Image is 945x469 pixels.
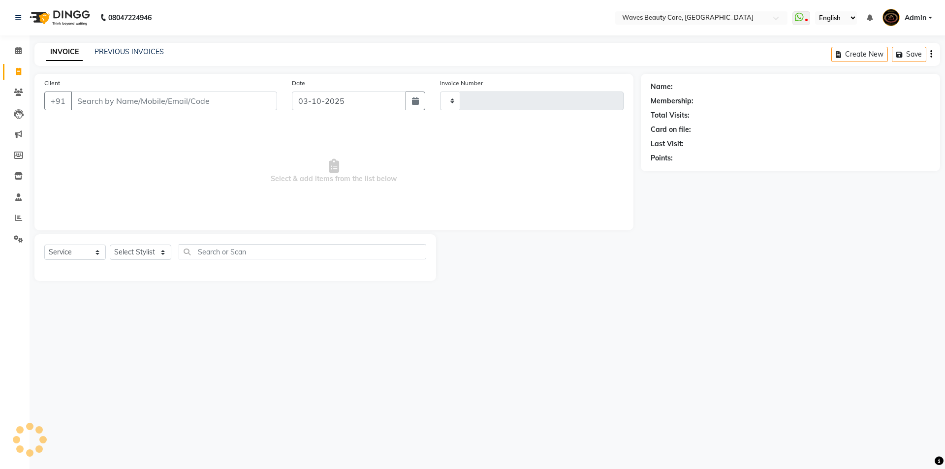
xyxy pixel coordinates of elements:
[831,47,888,62] button: Create New
[94,47,164,56] a: PREVIOUS INVOICES
[44,122,624,220] span: Select & add items from the list below
[108,4,152,31] b: 08047224946
[651,96,693,106] div: Membership:
[179,244,426,259] input: Search or Scan
[440,79,483,88] label: Invoice Number
[651,110,690,121] div: Total Visits:
[44,79,60,88] label: Client
[651,153,673,163] div: Points:
[651,125,691,135] div: Card on file:
[292,79,305,88] label: Date
[25,4,93,31] img: logo
[892,47,926,62] button: Save
[651,139,684,149] div: Last Visit:
[905,13,926,23] span: Admin
[882,9,900,26] img: Admin
[651,82,673,92] div: Name:
[71,92,277,110] input: Search by Name/Mobile/Email/Code
[44,92,72,110] button: +91
[46,43,83,61] a: INVOICE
